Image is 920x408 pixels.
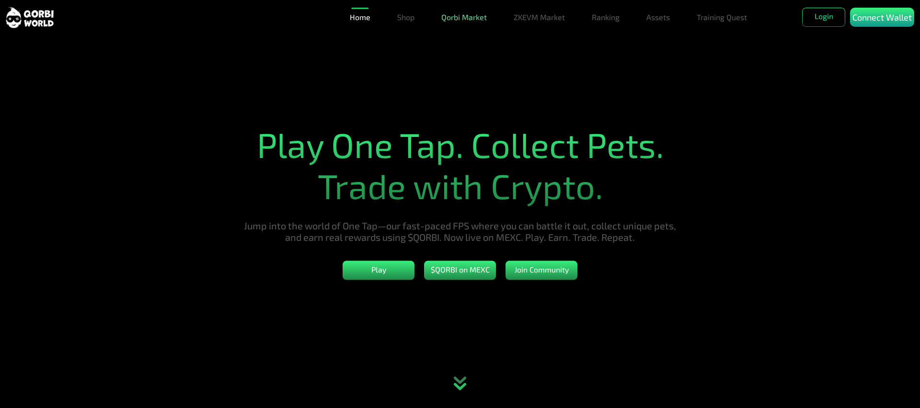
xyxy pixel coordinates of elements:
[506,261,577,280] button: Join Community
[643,8,674,27] a: Assets
[346,8,374,27] a: Home
[236,219,684,242] h5: Jump into the world of One Tap—our fast-paced FPS where you can battle it out, collect unique pet...
[236,124,684,206] h1: Play One Tap. Collect Pets. Trade with Crypto.
[424,261,496,280] button: $QORBI on MEXC
[510,8,569,27] a: ZKEVM Market
[802,8,845,27] button: Login
[852,11,912,24] p: Connect Wallet
[343,261,414,280] button: Play
[588,8,623,27] a: Ranking
[693,8,751,27] a: Training Quest
[6,6,54,29] img: sticky brand-logo
[437,8,491,27] a: Qorbi Market
[439,365,481,408] div: animation
[393,8,418,27] a: Shop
